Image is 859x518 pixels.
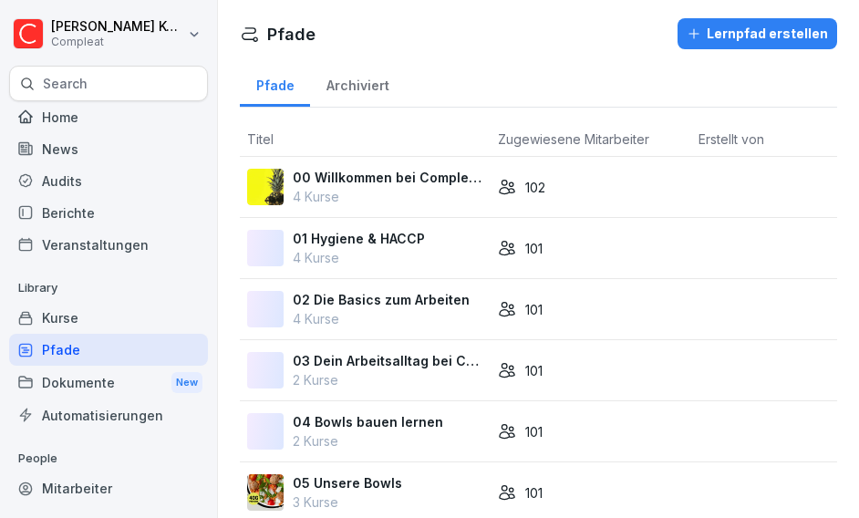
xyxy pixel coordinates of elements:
p: 101 [525,422,543,441]
p: Compleat [51,36,184,48]
a: Mitarbeiter [9,472,208,504]
a: Automatisierungen [9,399,208,431]
img: o4c46wt8xhd4j3o4fn42jjiy.png [247,169,284,205]
p: 101 [525,239,543,258]
a: Pfade [9,334,208,366]
p: 4 Kurse [293,248,425,267]
a: DokumenteNew [9,366,208,399]
p: 101 [525,483,543,502]
div: Dokumente [9,366,208,399]
span: Titel [247,131,274,147]
p: 2 Kurse [293,370,483,389]
p: 05 Unsere Bowls [293,473,402,492]
p: 102 [525,178,545,197]
p: [PERSON_NAME] Kohler [51,19,184,35]
p: 4 Kurse [293,187,483,206]
p: Search [43,75,88,93]
p: 03 Dein Arbeitsalltag bei Compleat [293,351,483,370]
p: 101 [525,361,543,380]
span: Erstellt von [699,131,764,147]
a: Home [9,101,208,133]
p: 2 Kurse [293,431,443,451]
a: Kurse [9,302,208,334]
p: 101 [525,300,543,319]
a: News [9,133,208,165]
p: People [9,444,208,473]
button: Lernpfad erstellen [678,18,837,49]
p: 4 Kurse [293,309,470,328]
p: 00 Willkommen bei Compleat! [293,168,483,187]
a: Audits [9,165,208,197]
p: 02 Die Basics zum Arbeiten [293,290,470,309]
div: New [171,372,202,393]
a: Veranstaltungen [9,229,208,261]
img: ut2fexgwmftic7xzrwj2k7kt.png [247,474,284,511]
h1: Pfade [267,22,316,47]
p: Library [9,274,208,303]
div: Lernpfad erstellen [687,24,828,44]
p: 04 Bowls bauen lernen [293,412,443,431]
p: 01 Hygiene & HACCP [293,229,425,248]
a: Berichte [9,197,208,229]
a: Pfade [240,60,310,107]
p: 3 Kurse [293,492,402,512]
a: Archiviert [310,60,405,107]
span: Zugewiesene Mitarbeiter [498,131,649,147]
